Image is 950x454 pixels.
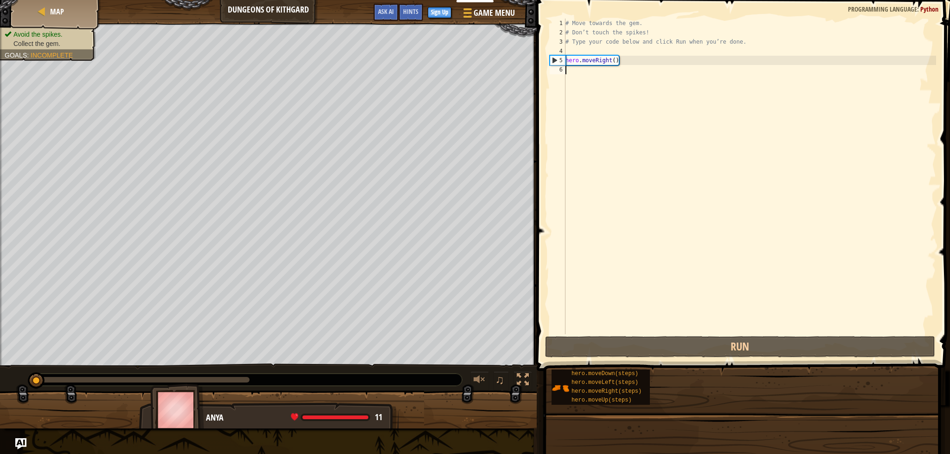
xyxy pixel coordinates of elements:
span: 11 [375,411,382,423]
li: Avoid the spikes. [5,30,89,39]
img: portrait.png [552,379,569,397]
span: Hints [403,7,418,16]
button: Toggle fullscreen [514,371,532,390]
a: Map [47,6,64,17]
span: Python [920,5,938,13]
span: ♫ [495,373,505,387]
button: Ask AI [373,4,398,21]
span: hero.moveLeft(steps) [571,379,638,386]
div: 3 [550,37,565,46]
div: Anya [206,412,389,424]
span: Game Menu [474,7,515,19]
span: Collect the gem. [13,40,60,47]
img: thang_avatar_frame.png [150,384,204,435]
span: : [917,5,920,13]
span: hero.moveUp(steps) [571,397,632,403]
li: Collect the gem. [5,39,89,48]
span: hero.moveDown(steps) [571,370,638,377]
div: 2 [550,28,565,37]
span: Map [50,6,64,17]
div: 1 [550,19,565,28]
span: Goals [5,52,27,59]
div: 5 [550,56,565,65]
button: Run [545,336,935,357]
button: Game Menu [456,4,520,26]
span: : [27,52,31,59]
button: Sign Up [428,7,451,18]
button: Ask AI [15,438,26,449]
button: Adjust volume [470,371,489,390]
div: health: 11 / 11 [291,413,382,422]
span: Avoid the spikes. [13,31,63,38]
button: ♫ [494,371,509,390]
span: Incomplete [31,52,73,59]
span: Programming language [848,5,917,13]
div: 6 [550,65,565,74]
div: 4 [550,46,565,56]
span: Ask AI [378,7,394,16]
span: hero.moveRight(steps) [571,388,642,395]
